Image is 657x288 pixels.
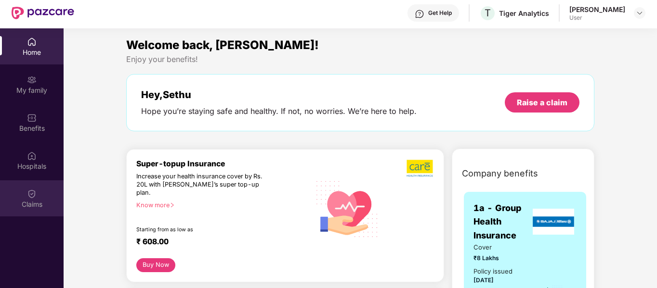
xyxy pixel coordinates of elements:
[136,201,304,208] div: Know more
[473,266,512,276] div: Policy issued
[27,189,37,199] img: svg+xml;base64,PHN2ZyBpZD0iQ2xhaW0iIHhtbG5zPSJodHRwOi8vd3d3LnczLm9yZy8yMDAwL3N2ZyIgd2lkdGg9IjIwIi...
[569,5,625,14] div: [PERSON_NAME]
[533,209,574,235] img: insurerLogo
[141,89,417,100] div: Hey, Sethu
[126,54,594,64] div: Enjoy your benefits!
[462,167,538,180] span: Company benefits
[126,38,319,52] span: Welcome back, [PERSON_NAME]!
[636,9,644,17] img: svg+xml;base64,PHN2ZyBpZD0iRHJvcGRvd24tMzJ4MzIiIHhtbG5zPSJodHRwOi8vd3d3LnczLm9yZy8yMDAwL3N2ZyIgd2...
[27,151,37,161] img: svg+xml;base64,PHN2ZyBpZD0iSG9zcGl0YWxzIiB4bWxucz0iaHR0cDovL3d3dy53My5vcmcvMjAwMC9zdmciIHdpZHRoPS...
[136,237,301,249] div: ₹ 608.00
[407,159,434,177] img: b5dec4f62d2307b9de63beb79f102df3.png
[517,97,567,108] div: Raise a claim
[473,242,519,252] span: Cover
[136,173,268,197] div: Increase your health insurance cover by Rs. 20L with [PERSON_NAME]’s super top-up plan.
[485,7,491,19] span: T
[473,253,519,263] span: ₹8 Lakhs
[499,9,549,18] div: Tiger Analytics
[136,159,310,168] div: Super-topup Insurance
[136,258,175,272] button: Buy Now
[12,7,74,19] img: New Pazcare Logo
[170,202,175,208] span: right
[27,37,37,47] img: svg+xml;base64,PHN2ZyBpZD0iSG9tZSIgeG1sbnM9Imh0dHA6Ly93d3cudzMub3JnLzIwMDAvc3ZnIiB3aWR0aD0iMjAiIG...
[473,201,530,242] span: 1a - Group Health Insurance
[415,9,424,19] img: svg+xml;base64,PHN2ZyBpZD0iSGVscC0zMngzMiIgeG1sbnM9Imh0dHA6Ly93d3cudzMub3JnLzIwMDAvc3ZnIiB3aWR0aD...
[27,75,37,85] img: svg+xml;base64,PHN2ZyB3aWR0aD0iMjAiIGhlaWdodD0iMjAiIHZpZXdCb3g9IjAgMCAyMCAyMCIgZmlsbD0ibm9uZSIgeG...
[310,171,385,246] img: svg+xml;base64,PHN2ZyB4bWxucz0iaHR0cDovL3d3dy53My5vcmcvMjAwMC9zdmciIHhtbG5zOnhsaW5rPSJodHRwOi8vd3...
[569,14,625,22] div: User
[141,106,417,116] div: Hope you’re staying safe and healthy. If not, no worries. We’re here to help.
[428,9,452,17] div: Get Help
[136,226,269,233] div: Starting from as low as
[473,276,494,284] span: [DATE]
[27,113,37,123] img: svg+xml;base64,PHN2ZyBpZD0iQmVuZWZpdHMiIHhtbG5zPSJodHRwOi8vd3d3LnczLm9yZy8yMDAwL3N2ZyIgd2lkdGg9Ij...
